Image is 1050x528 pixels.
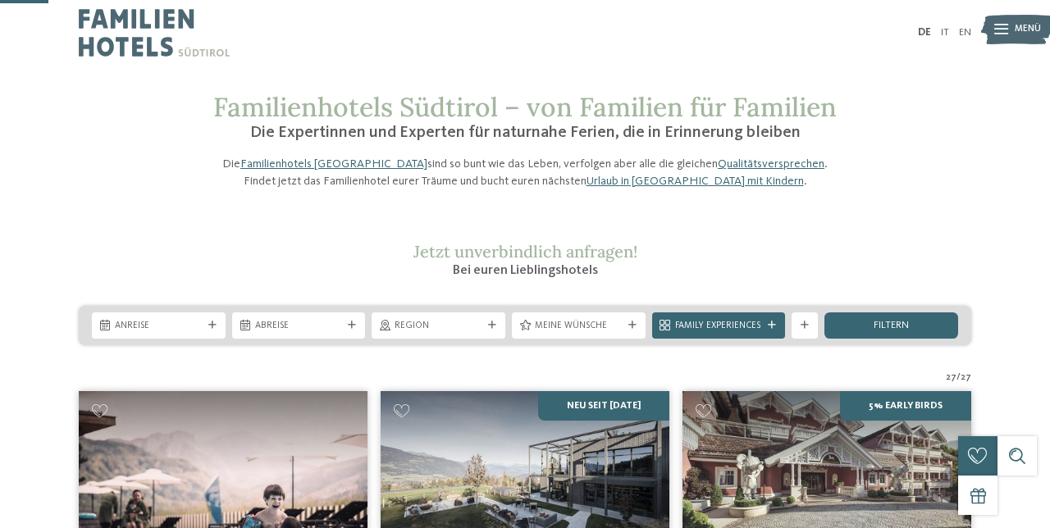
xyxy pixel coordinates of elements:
span: Menü [1015,23,1041,36]
span: Abreise [255,320,343,333]
a: Familienhotels [GEOGRAPHIC_DATA] [240,158,427,170]
span: Region [395,320,482,333]
a: Urlaub in [GEOGRAPHIC_DATA] mit Kindern [587,175,804,187]
a: DE [918,27,931,38]
a: Qualitätsversprechen [718,158,824,170]
span: Familienhotels Südtirol – von Familien für Familien [213,90,837,124]
a: EN [959,27,971,38]
a: IT [941,27,949,38]
span: 27 [961,371,971,385]
span: Bei euren Lieblingshotels [453,264,598,277]
span: Family Experiences [675,320,763,333]
span: 27 [946,371,956,385]
span: filtern [874,321,909,331]
span: Die Expertinnen und Experten für naturnahe Ferien, die in Erinnerung bleiben [250,125,801,141]
span: Jetzt unverbindlich anfragen! [413,241,637,262]
span: Anreise [115,320,203,333]
span: Meine Wünsche [535,320,623,333]
span: / [956,371,961,385]
p: Die sind so bunt wie das Leben, verfolgen aber alle die gleichen . Findet jetzt das Familienhotel... [213,156,837,189]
